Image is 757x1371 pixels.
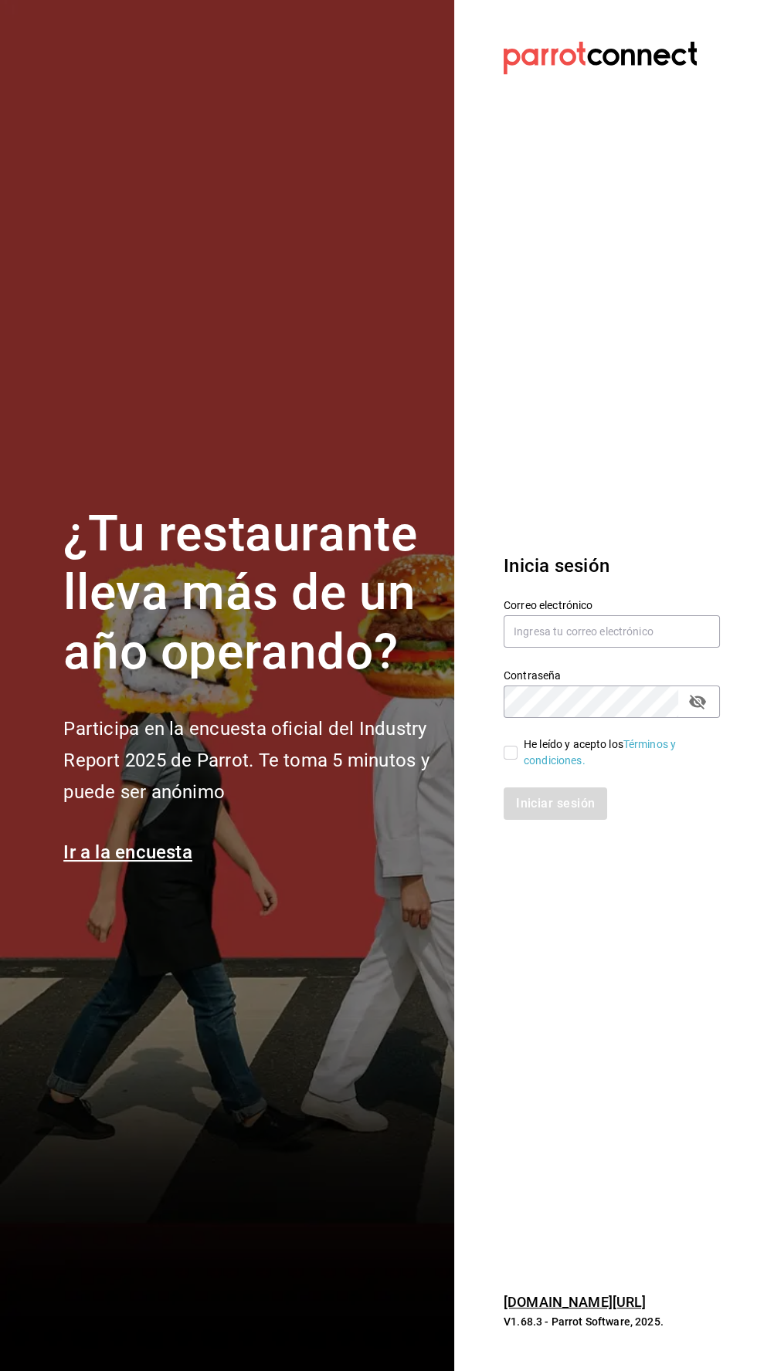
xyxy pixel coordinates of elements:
div: He leído y acepto los [524,736,708,769]
input: Ingresa tu correo electrónico [504,615,720,648]
h2: Participa en la encuesta oficial del Industry Report 2025 de Parrot. Te toma 5 minutos y puede se... [63,713,436,807]
h3: Inicia sesión [504,552,720,580]
button: passwordField [684,689,711,715]
a: Ir a la encuesta [63,841,192,863]
label: Contraseña [504,669,720,680]
a: Términos y condiciones. [524,738,676,767]
p: V1.68.3 - Parrot Software, 2025. [504,1314,720,1329]
a: [DOMAIN_NAME][URL] [504,1294,646,1310]
label: Correo electrónico [504,599,720,610]
h1: ¿Tu restaurante lleva más de un año operando? [63,505,436,682]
